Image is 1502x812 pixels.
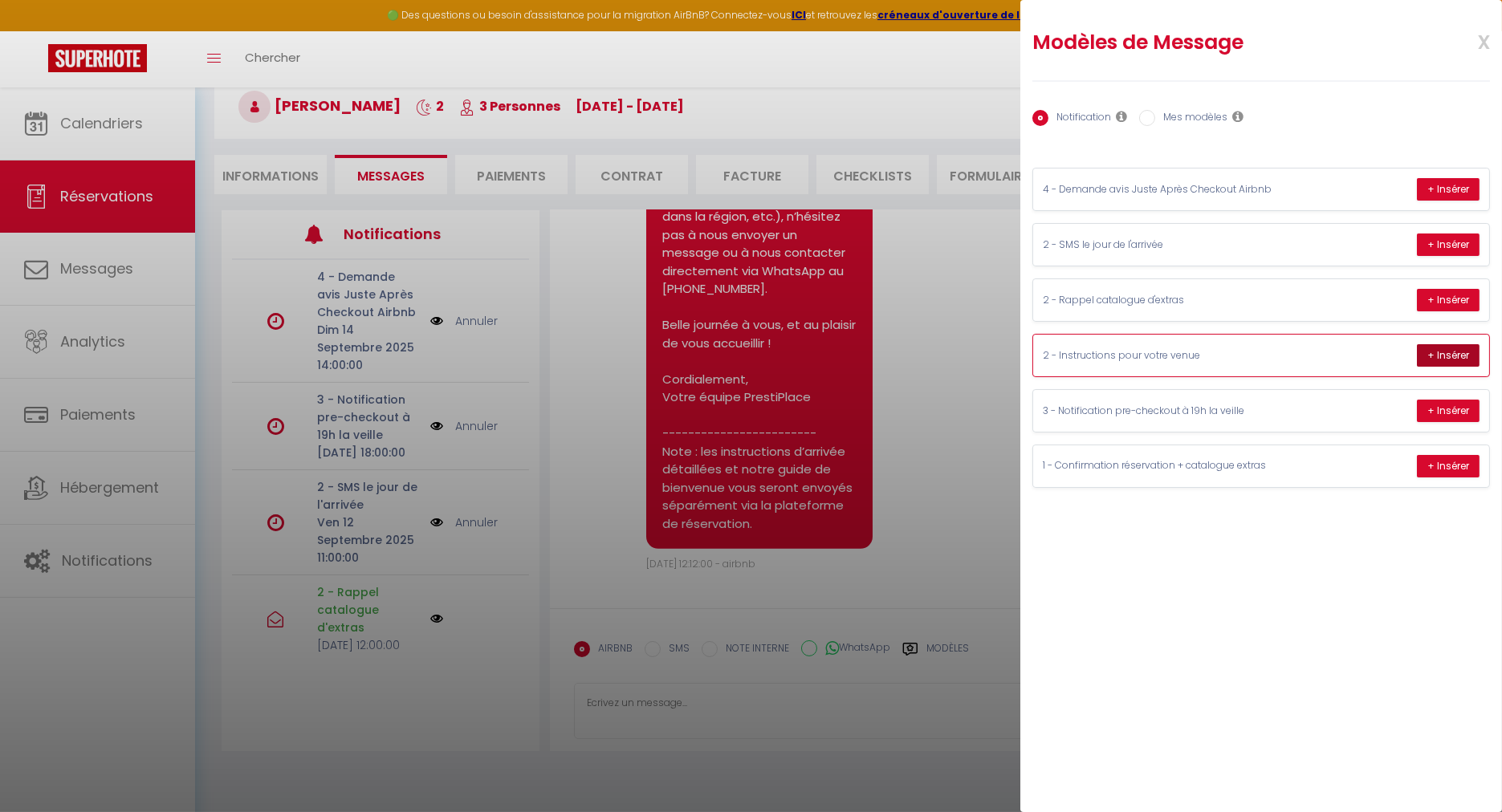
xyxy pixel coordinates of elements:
i: Les modèles généraux sont visibles par vous et votre équipe [1232,110,1244,123]
p: 2 - Rappel catalogue d'extras [1043,293,1284,308]
i: Les notifications sont visibles par toi et ton équipe [1116,110,1127,123]
button: + Insérer [1417,455,1480,477]
p: 4 - Demande avis Juste Après Checkout Airbnb [1043,182,1284,197]
button: + Insérer [1417,344,1480,367]
button: Ouvrir le widget de chat LiveChat [13,6,61,55]
button: + Insérer [1417,233,1480,256]
p: 1 - Confirmation réservation + catalogue extras [1043,458,1284,473]
iframe: Chat [1434,740,1490,800]
label: Notification [1048,110,1111,128]
span: x [1439,22,1490,59]
label: Mes modèles [1155,110,1227,128]
p: 2 - Instructions pour votre venue [1043,348,1284,363]
p: 3 - Notification pre-checkout à 19h la veille [1043,404,1284,419]
button: + Insérer [1417,400,1480,422]
p: 2 - SMS le jour de l'arrivée [1043,238,1284,253]
button: + Insérer [1417,178,1480,201]
button: + Insérer [1417,289,1480,311]
h2: Modèles de Message [1032,30,1406,55]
